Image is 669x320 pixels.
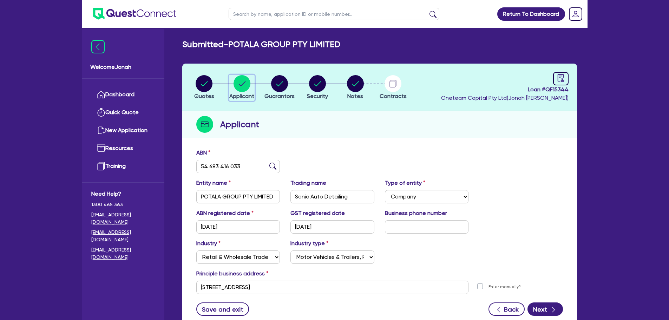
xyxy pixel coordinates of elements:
[91,211,155,226] a: [EMAIL_ADDRESS][DOMAIN_NAME]
[553,72,569,85] a: audit
[97,144,105,152] img: resources
[196,239,221,248] label: Industry
[497,7,565,21] a: Return To Dashboard
[97,108,105,117] img: quick-quote
[196,209,254,217] label: ABN registered date
[488,302,525,316] button: Back
[527,302,563,316] button: Next
[264,75,295,101] button: Guarantors
[380,93,407,99] span: Contracts
[229,8,439,20] input: Search by name, application ID or mobile number...
[196,220,280,234] input: DD / MM / YYYY
[91,229,155,243] a: [EMAIL_ADDRESS][DOMAIN_NAME]
[290,239,328,248] label: Industry type
[557,74,565,82] span: audit
[196,116,213,133] img: step-icon
[194,75,215,101] button: Quotes
[290,179,326,187] label: Trading name
[91,86,155,104] a: Dashboard
[220,118,259,131] h2: Applicant
[307,75,328,101] button: Security
[441,94,569,101] span: Oneteam Capital Pty Ltd ( Jonah [PERSON_NAME] )
[91,40,105,53] img: icon-menu-close
[91,139,155,157] a: Resources
[196,149,210,157] label: ABN
[91,190,155,198] span: Need Help?
[194,93,214,99] span: Quotes
[229,75,255,101] button: Applicant
[97,126,105,135] img: new-application
[229,93,254,99] span: Applicant
[91,122,155,139] a: New Application
[93,8,176,20] img: quest-connect-logo-blue
[91,104,155,122] a: Quick Quote
[385,209,447,217] label: Business phone number
[91,201,155,208] span: 1300 465 363
[290,209,345,217] label: GST registered date
[97,162,105,170] img: training
[385,179,425,187] label: Type of entity
[307,93,328,99] span: Security
[441,85,569,94] span: Loan # QF15344
[264,93,295,99] span: Guarantors
[91,246,155,261] a: [EMAIL_ADDRESS][DOMAIN_NAME]
[196,302,249,316] button: Save and exit
[347,75,364,101] button: Notes
[91,157,155,175] a: Training
[196,179,231,187] label: Entity name
[379,75,407,101] button: Contracts
[196,269,268,278] label: Principle business address
[488,283,521,290] label: Enter manually?
[90,63,156,71] span: Welcome Jonah
[182,39,340,50] h2: Submitted - POTALA GROUP PTY LIMITED
[566,5,585,23] a: Dropdown toggle
[269,163,276,170] img: abn-lookup icon
[290,220,374,234] input: DD / MM / YYYY
[347,93,363,99] span: Notes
